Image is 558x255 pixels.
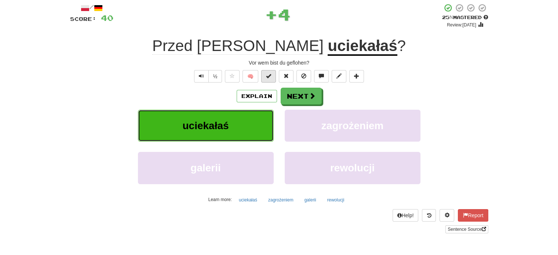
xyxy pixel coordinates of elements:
span: zagrożeniem [321,120,384,131]
button: Ignore sentence (alt+i) [296,70,311,83]
span: rewolucji [330,162,375,174]
button: 🧠 [242,70,258,83]
button: galerii [138,152,274,184]
button: Help! [393,209,419,222]
span: galerii [190,162,220,174]
button: Report [458,209,488,222]
button: Favorite sentence (alt+f) [225,70,240,83]
button: Set this sentence to 100% Mastered (alt+m) [261,70,276,83]
button: uciekałaś [138,110,274,142]
button: ½ [208,70,222,83]
span: 4 [278,5,291,23]
small: Learn more: [208,197,232,202]
button: Edit sentence (alt+d) [332,70,346,83]
span: [PERSON_NAME] [197,37,323,55]
button: zagrożeniem [285,110,420,142]
span: + [265,3,278,25]
button: uciekałaś [235,194,261,205]
small: Review: [DATE] [447,22,476,28]
span: uciekałaś [182,120,229,131]
button: rewolucji [323,194,349,205]
button: Add to collection (alt+a) [349,70,364,83]
div: Vor wem bist du geflohen? [70,59,488,66]
button: Reset to 0% Mastered (alt+r) [279,70,293,83]
button: rewolucji [285,152,420,184]
span: 40 [101,13,113,22]
u: uciekałaś [328,37,397,56]
span: Score: [70,16,96,22]
button: Explain [237,90,277,102]
button: Play sentence audio (ctl+space) [194,70,209,83]
button: zagrożeniem [264,194,298,205]
button: galerii [300,194,320,205]
button: Round history (alt+y) [422,209,436,222]
div: Mastered [442,14,488,21]
span: Przed [152,37,193,55]
span: 25 % [442,14,453,20]
a: Sentence Source [445,225,488,233]
button: Discuss sentence (alt+u) [314,70,329,83]
span: ? [397,37,406,54]
div: Text-to-speech controls [193,70,222,83]
button: Next [281,88,322,105]
div: / [70,3,113,12]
